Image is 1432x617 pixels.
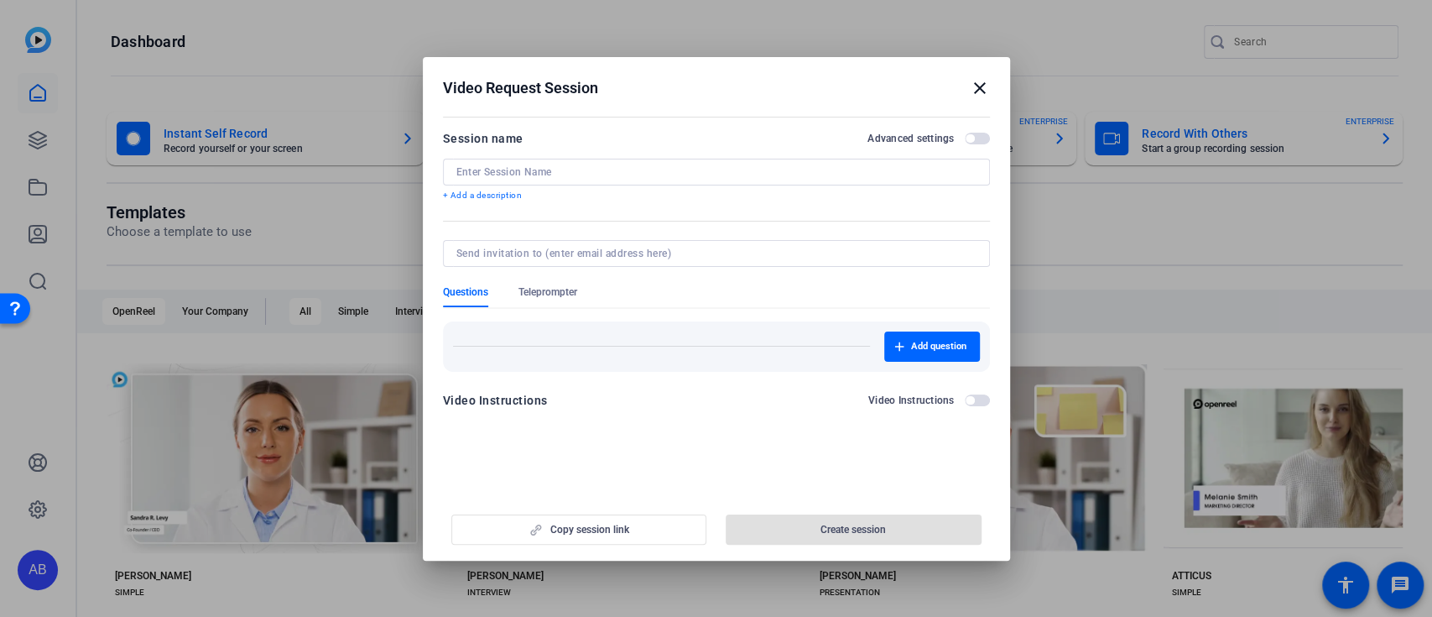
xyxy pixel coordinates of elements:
input: Enter Session Name [456,165,976,179]
div: Video Instructions [443,390,548,410]
mat-icon: close [970,78,990,98]
h2: Video Instructions [868,394,955,407]
span: Teleprompter [518,285,577,299]
div: Video Request Session [443,78,990,98]
div: Session name [443,128,523,149]
p: + Add a description [443,189,990,202]
span: Questions [443,285,488,299]
span: Add question [911,340,966,353]
input: Send invitation to (enter email address here) [456,247,970,260]
h2: Advanced settings [867,132,954,145]
button: Add question [884,332,980,362]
